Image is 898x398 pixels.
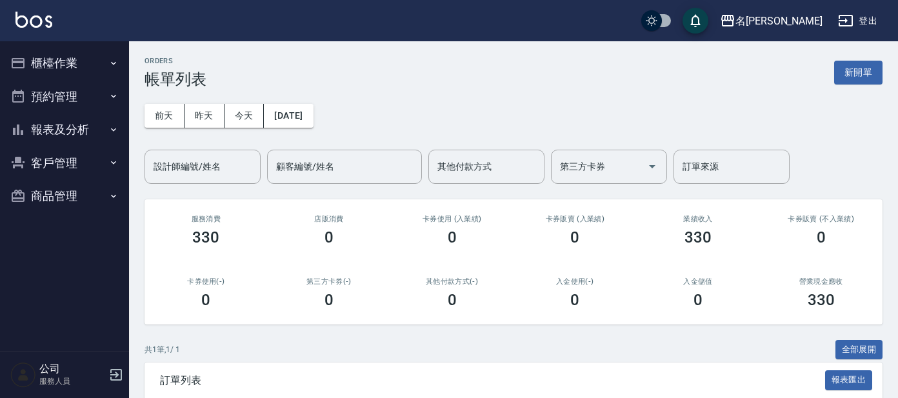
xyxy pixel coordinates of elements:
h3: 330 [808,291,835,309]
h3: 0 [570,228,579,246]
a: 報表匯出 [825,373,873,386]
button: 報表及分析 [5,113,124,146]
button: 櫃檯作業 [5,46,124,80]
h3: 0 [324,291,334,309]
p: 服務人員 [39,375,105,387]
h2: 營業現金應收 [775,277,867,286]
div: 名[PERSON_NAME] [735,13,823,29]
button: 商品管理 [5,179,124,213]
button: 昨天 [185,104,224,128]
h3: 0 [570,291,579,309]
button: 今天 [224,104,264,128]
h5: 公司 [39,363,105,375]
h2: 業績收入 [652,215,744,223]
h2: ORDERS [145,57,206,65]
span: 訂單列表 [160,374,825,387]
button: 新開單 [834,61,883,85]
h3: 0 [448,228,457,246]
h2: 店販消費 [283,215,375,223]
img: Person [10,362,36,388]
h3: 330 [684,228,712,246]
h3: 0 [817,228,826,246]
h2: 卡券使用(-) [160,277,252,286]
button: 客戶管理 [5,146,124,180]
img: Logo [15,12,52,28]
h2: 卡券使用 (入業績) [406,215,498,223]
button: [DATE] [264,104,313,128]
button: 登出 [833,9,883,33]
h3: 330 [192,228,219,246]
h2: 第三方卡券(-) [283,277,375,286]
h3: 帳單列表 [145,70,206,88]
button: Open [642,156,663,177]
button: save [683,8,708,34]
h3: 0 [448,291,457,309]
p: 共 1 筆, 1 / 1 [145,344,180,355]
h3: 0 [324,228,334,246]
h3: 服務消費 [160,215,252,223]
button: 名[PERSON_NAME] [715,8,828,34]
h2: 卡券販賣 (不入業績) [775,215,867,223]
button: 前天 [145,104,185,128]
h2: 其他付款方式(-) [406,277,498,286]
button: 全部展開 [835,340,883,360]
a: 新開單 [834,66,883,78]
h2: 入金使用(-) [529,277,621,286]
button: 預約管理 [5,80,124,114]
h3: 0 [201,291,210,309]
h2: 入金儲值 [652,277,744,286]
h2: 卡券販賣 (入業績) [529,215,621,223]
button: 報表匯出 [825,370,873,390]
h3: 0 [693,291,703,309]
